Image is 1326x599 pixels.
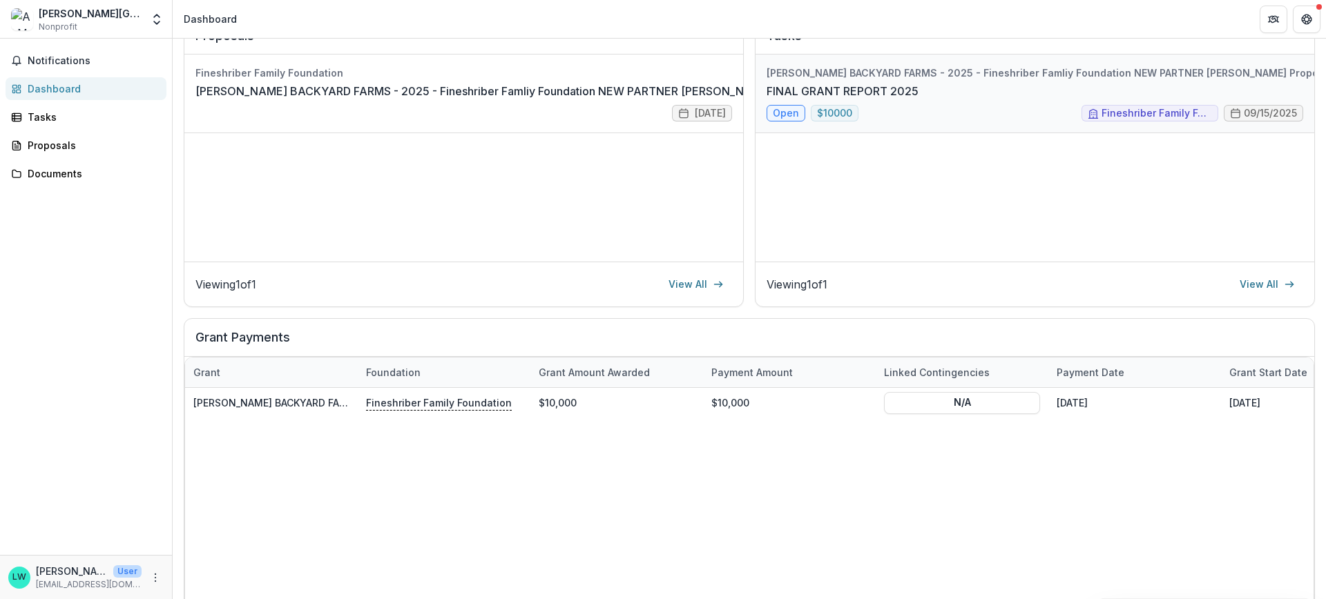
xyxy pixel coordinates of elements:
[530,357,703,387] div: Grant amount awarded
[11,8,33,30] img: ALMA BACKYARD FARM
[530,365,658,380] div: Grant amount awarded
[195,330,1303,356] h2: Grant Payments
[884,391,1040,413] button: N/A
[147,6,166,33] button: Open entity switcher
[767,276,827,293] p: Viewing 1 of 1
[1048,365,1133,380] div: Payment date
[767,28,1303,55] h2: Tasks
[1231,273,1303,295] a: View All
[28,110,155,124] div: Tasks
[36,564,108,578] p: [PERSON_NAME]
[178,9,242,29] nav: breadcrumb
[703,357,876,387] div: Payment Amount
[1048,388,1221,418] div: [DATE]
[1048,357,1221,387] div: Payment date
[1260,6,1287,33] button: Partners
[6,162,166,185] a: Documents
[28,81,155,96] div: Dashboard
[193,397,937,409] a: [PERSON_NAME] BACKYARD FARMS - 2025 - Fineshriber Famliy Foundation NEW PARTNER [PERSON_NAME] Pro...
[703,365,801,380] div: Payment Amount
[184,12,237,26] div: Dashboard
[185,365,229,380] div: Grant
[39,21,77,33] span: Nonprofit
[6,50,166,72] button: Notifications
[358,357,530,387] div: Foundation
[195,276,256,293] p: Viewing 1 of 1
[366,395,512,410] p: Fineshriber Family Foundation
[195,28,732,55] h2: Proposals
[767,83,919,99] a: FINAL GRANT REPORT 2025
[185,357,358,387] div: Grant
[6,106,166,128] a: Tasks
[703,388,876,418] div: $10,000
[195,83,1024,99] a: [PERSON_NAME] BACKYARD FARMS - 2025 - Fineshriber Famliy Foundation NEW PARTNER [PERSON_NAME] Pro...
[1293,6,1320,33] button: Get Help
[660,273,732,295] a: View All
[1221,365,1316,380] div: Grant start date
[39,6,142,21] div: [PERSON_NAME][GEOGRAPHIC_DATA]
[113,565,142,578] p: User
[12,573,26,582] div: Lacey Wozny
[358,365,429,380] div: Foundation
[28,55,161,67] span: Notifications
[876,357,1048,387] div: Linked Contingencies
[147,569,164,586] button: More
[28,138,155,153] div: Proposals
[6,134,166,157] a: Proposals
[6,77,166,100] a: Dashboard
[530,388,703,418] div: $10,000
[28,166,155,181] div: Documents
[876,365,998,380] div: Linked Contingencies
[36,578,142,591] p: [EMAIL_ADDRESS][DOMAIN_NAME]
